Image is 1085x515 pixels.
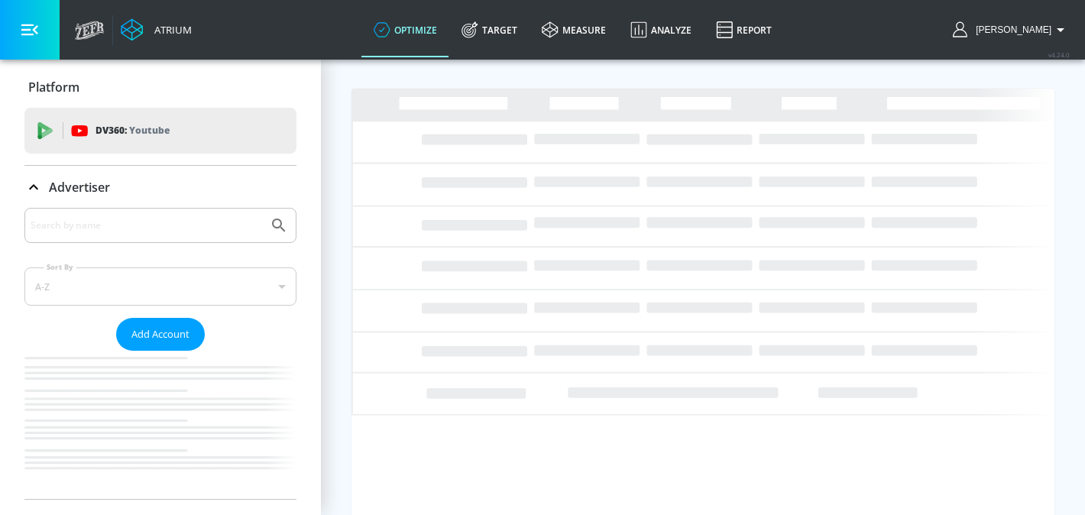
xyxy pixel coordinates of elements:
span: login as: jen.breen@zefr.com [970,24,1051,35]
button: Add Account [116,318,205,351]
a: Target [449,2,530,57]
nav: list of Advertiser [24,351,296,499]
a: Report [704,2,784,57]
p: Advertiser [49,179,110,196]
p: Platform [28,79,79,96]
button: [PERSON_NAME] [953,21,1070,39]
div: Platform [24,66,296,109]
div: Advertiser [24,166,296,209]
div: DV360: Youtube [24,108,296,154]
div: Advertiser [24,208,296,499]
a: Analyze [618,2,704,57]
a: Atrium [121,18,192,41]
span: v 4.24.0 [1048,50,1070,59]
div: A-Z [24,267,296,306]
span: Add Account [131,326,189,343]
a: measure [530,2,618,57]
p: Youtube [129,122,170,138]
a: optimize [361,2,449,57]
div: Atrium [148,23,192,37]
label: Sort By [44,262,76,272]
p: DV360: [96,122,170,139]
input: Search by name [31,215,262,235]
